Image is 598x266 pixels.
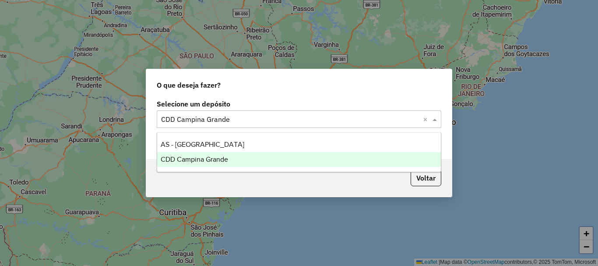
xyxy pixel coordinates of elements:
button: Voltar [411,170,441,186]
label: Selecione um depósito [157,99,441,109]
span: Clear all [423,114,430,124]
ng-dropdown-panel: Options list [157,132,441,172]
span: CDD Campina Grande [161,156,228,163]
span: AS - [GEOGRAPHIC_DATA] [161,141,244,148]
span: O que deseja fazer? [157,80,221,90]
